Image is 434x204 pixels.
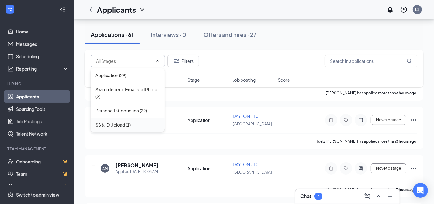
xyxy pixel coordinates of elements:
[95,107,147,114] div: Personal Introduction (29)
[233,162,258,167] span: DAYTON - 10
[326,187,417,192] p: [PERSON_NAME] has applied more than .
[16,50,69,63] a: Scheduling
[16,168,69,180] a: TeamCrown
[96,58,152,64] input: All Stages
[16,115,69,128] a: Job Postings
[342,118,350,123] svg: Tag
[173,57,180,65] svg: Filter
[357,118,364,123] svg: ActiveChat
[16,25,69,38] a: Home
[7,66,14,72] svg: Analysis
[16,103,69,115] a: Sourcing Tools
[413,183,428,198] div: Open Intercom Messenger
[410,116,417,124] svg: Ellipses
[396,139,416,144] b: 3 hours ago
[204,31,256,38] div: Offers and hires · 27
[102,166,108,171] div: AM
[386,193,394,200] svg: Minimize
[233,77,256,83] span: Job posting
[342,166,350,171] svg: Tag
[415,7,419,12] div: L1
[116,162,158,169] h5: [PERSON_NAME]
[375,193,382,200] svg: ChevronUp
[357,166,364,171] svg: ActiveChat
[188,165,229,171] div: Application
[233,170,272,175] span: [GEOGRAPHIC_DATA]
[363,191,373,201] button: ComposeMessage
[188,117,229,123] div: Application
[374,191,384,201] button: ChevronUp
[7,81,68,86] div: Hiring
[396,187,416,192] b: 3 hours ago
[16,155,69,168] a: OnboardingCrown
[7,6,13,12] svg: WorkstreamLogo
[16,192,59,198] div: Switch to admin view
[16,128,69,140] a: Talent Network
[16,180,69,193] a: DocumentsCrown
[7,146,68,151] div: Team Management
[407,59,412,63] svg: MagnifyingGlass
[167,55,199,67] button: Filter Filters
[151,31,186,38] div: Interviews · 0
[233,113,258,119] span: DAYTON - 10
[371,163,406,173] button: Move to stage
[60,7,66,13] svg: Collapse
[87,6,95,13] svg: ChevronLeft
[95,86,160,100] div: Switch Indeed Email and Phone (2)
[188,77,200,83] span: Stage
[400,6,407,13] svg: QuestionInfo
[327,166,335,171] svg: Note
[233,122,272,126] span: [GEOGRAPHIC_DATA]
[325,55,417,67] input: Search in applications
[95,72,126,79] div: Application (29)
[317,139,417,144] p: Juelz [PERSON_NAME] has applied more than .
[278,77,290,83] span: Score
[317,194,320,199] div: 4
[386,6,394,13] svg: Notifications
[385,191,395,201] button: Minimize
[16,38,69,50] a: Messages
[327,118,335,123] svg: Note
[371,115,406,125] button: Move to stage
[364,193,371,200] svg: ComposeMessage
[155,59,160,63] svg: ChevronUp
[116,169,158,175] div: Applied [DATE] 10:08 AM
[91,31,133,38] div: Applications · 61
[138,6,146,13] svg: ChevronDown
[97,4,136,15] h1: Applicants
[300,193,311,200] h3: Chat
[95,121,131,128] div: SS & ID Upload (1)
[16,90,69,103] a: Applicants
[410,165,417,172] svg: Ellipses
[7,192,14,198] svg: Settings
[16,66,69,72] div: Reporting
